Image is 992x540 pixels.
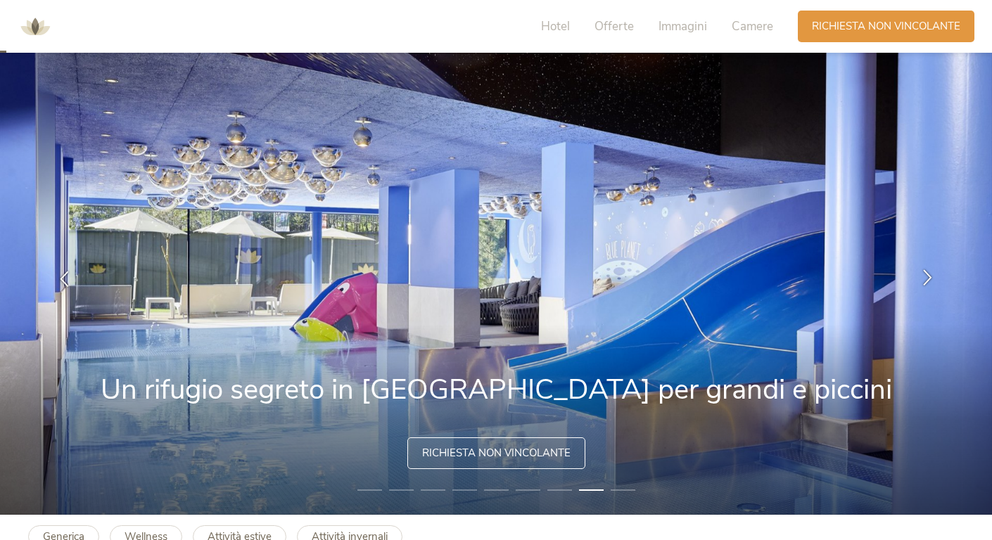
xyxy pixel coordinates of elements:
a: AMONTI & LUNARIS Wellnessresort [14,21,56,31]
span: Offerte [594,18,634,34]
span: Richiesta non vincolante [422,446,571,461]
span: Hotel [541,18,570,34]
span: Immagini [659,18,707,34]
span: Camere [732,18,773,34]
img: AMONTI & LUNARIS Wellnessresort [14,6,56,48]
span: Richiesta non vincolante [812,19,960,34]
